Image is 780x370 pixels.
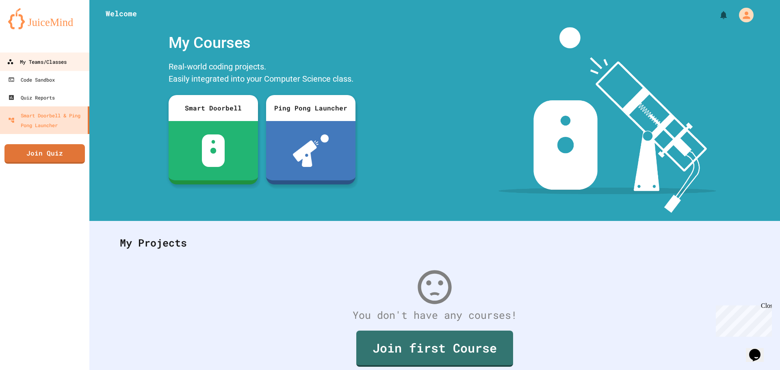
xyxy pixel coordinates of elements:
[713,302,772,337] iframe: chat widget
[165,58,360,89] div: Real-world coding projects. Easily integrated into your Computer Science class.
[293,134,329,167] img: ppl-with-ball.png
[3,3,56,52] div: Chat with us now!Close
[169,95,258,121] div: Smart Doorbell
[202,134,225,167] img: sdb-white.svg
[112,307,758,323] div: You don't have any courses!
[165,27,360,58] div: My Courses
[704,8,730,22] div: My Notifications
[112,227,758,259] div: My Projects
[8,75,55,84] div: Code Sandbox
[4,144,85,164] a: Join Quiz
[8,93,55,102] div: Quiz Reports
[356,331,513,367] a: Join first Course
[8,8,81,29] img: logo-orange.svg
[498,27,716,213] img: banner-image-my-projects.png
[8,110,84,130] div: Smart Doorbell & Ping Pong Launcher
[7,57,67,67] div: My Teams/Classes
[746,338,772,362] iframe: chat widget
[266,95,355,121] div: Ping Pong Launcher
[730,6,756,24] div: My Account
